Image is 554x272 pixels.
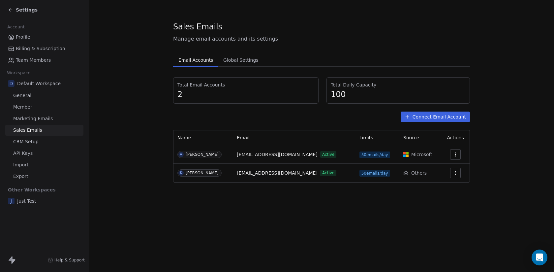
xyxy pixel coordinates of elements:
div: Open Intercom Messenger [532,250,547,265]
div: [PERSON_NAME] [186,152,219,157]
a: Export [5,171,83,182]
span: 2 [177,89,314,99]
span: Manage email accounts and its settings [173,35,470,43]
span: Settings [16,7,38,13]
span: Name [177,135,191,140]
span: Import [13,161,28,168]
span: Other Workspaces [5,185,58,195]
a: API Keys [5,148,83,159]
span: Active [320,170,336,176]
a: Settings [8,7,38,13]
span: Profile [16,34,30,41]
span: CRM Setup [13,138,39,145]
span: Microsoft [411,151,432,158]
span: Actions [447,135,464,140]
span: Global Settings [221,55,261,65]
a: Billing & Subscription [5,43,83,54]
span: J [8,198,15,204]
span: 100 [331,89,466,99]
span: Workspace [4,68,33,78]
span: Active [320,151,336,158]
div: [PERSON_NAME] [186,171,219,175]
a: Team Members [5,55,83,66]
span: 50 emails/day [359,152,390,158]
span: API Keys [13,150,33,157]
a: Profile [5,32,83,43]
span: Account [4,22,27,32]
span: [EMAIL_ADDRESS][DOMAIN_NAME] [237,170,318,177]
a: Marketing Emails [5,113,83,124]
a: CRM Setup [5,136,83,147]
span: Total Email Accounts [177,82,314,88]
span: Member [13,104,32,111]
span: Sales Emails [13,127,42,134]
a: Sales Emails [5,125,83,136]
span: Limits [359,135,373,140]
span: Total Daily Capacity [331,82,466,88]
span: Help & Support [54,257,85,263]
span: D [8,80,15,87]
a: Import [5,159,83,170]
span: Email Accounts [176,55,216,65]
span: Marketing Emails [13,115,53,122]
span: Email [237,135,250,140]
span: Source [403,135,419,140]
span: 50 emails/day [359,170,390,177]
span: Just Test [17,198,36,204]
span: Others [411,170,427,176]
span: Sales Emails [173,22,222,32]
div: A [180,152,182,157]
span: [EMAIL_ADDRESS][DOMAIN_NAME] [237,151,318,158]
a: Member [5,102,83,113]
a: General [5,90,83,101]
span: Default Workspace [17,80,61,87]
span: General [13,92,31,99]
button: Connect Email Account [401,112,470,122]
span: Billing & Subscription [16,45,65,52]
div: K [180,170,182,176]
span: Export [13,173,28,180]
a: Help & Support [48,257,85,263]
span: Team Members [16,57,51,64]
